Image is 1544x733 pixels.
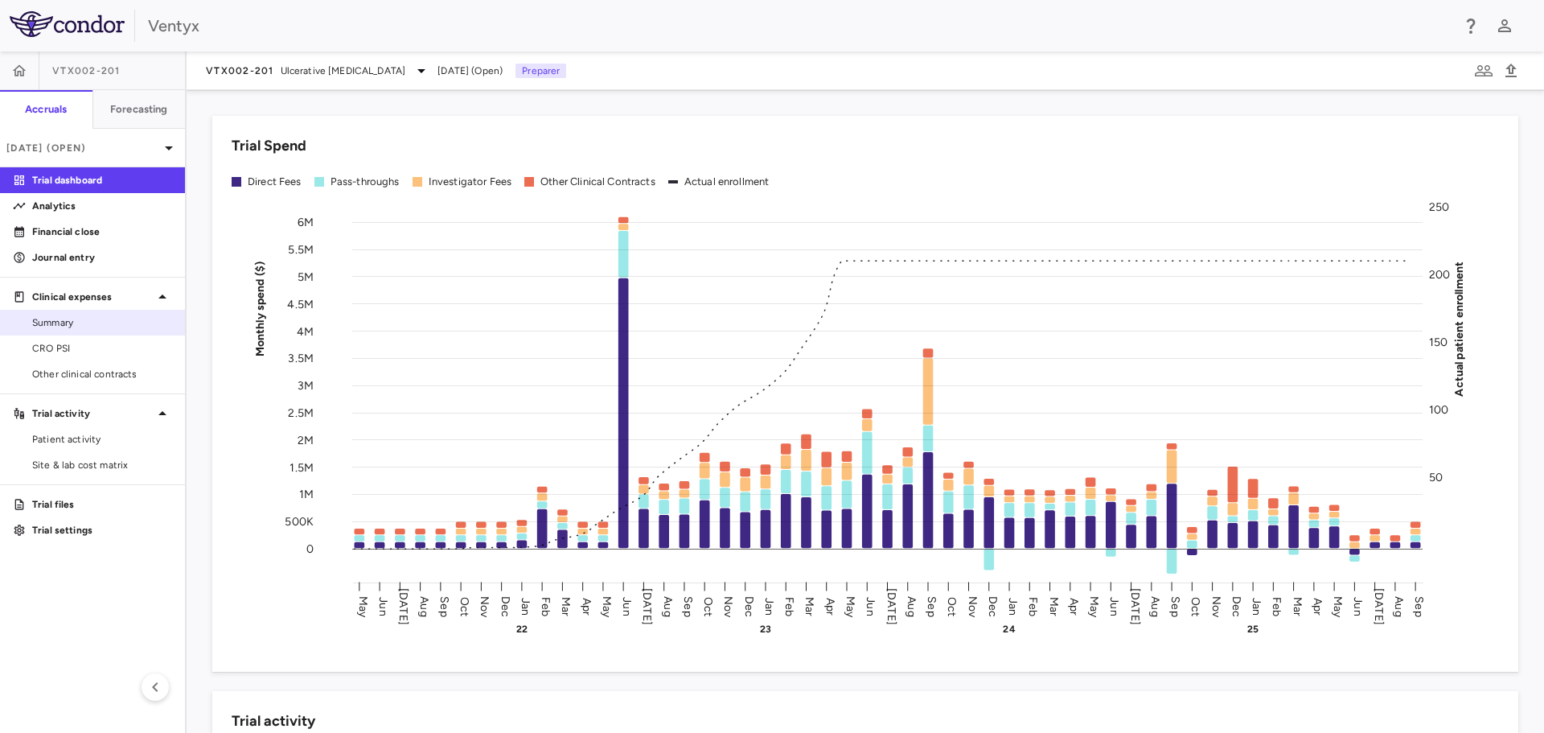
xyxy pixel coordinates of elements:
[600,595,614,617] text: May
[1209,595,1223,617] text: Nov
[298,216,314,229] tspan: 6M
[1189,596,1202,616] text: Oct
[25,102,67,117] h6: Accruals
[925,596,938,616] text: Sep
[248,175,302,189] div: Direct Fees
[986,595,1000,616] text: Dec
[110,102,168,117] h6: Forecasting
[1429,471,1443,484] tspan: 50
[376,597,390,616] text: Jun
[288,352,314,365] tspan: 3.5M
[32,199,172,213] p: Analytics
[1429,336,1447,349] tspan: 150
[684,175,770,189] div: Actual enrollment
[437,64,503,78] span: [DATE] (Open)
[1412,596,1426,616] text: Sep
[32,367,172,381] span: Other clinical contracts
[760,624,771,635] text: 23
[1148,596,1162,616] text: Aug
[721,595,735,617] text: Nov
[1429,200,1449,214] tspan: 250
[297,324,314,338] tspan: 4M
[288,406,314,420] tspan: 2.5M
[516,624,528,635] text: 22
[1026,596,1040,616] text: Feb
[661,596,675,616] text: Aug
[701,596,715,616] text: Oct
[803,596,816,616] text: Mar
[253,261,267,356] tspan: Monthly spend ($)
[331,175,400,189] div: Pass-throughs
[742,595,756,616] text: Dec
[1311,597,1324,615] text: Apr
[10,11,125,37] img: logo-full-BYUhSk78.svg
[515,64,566,78] p: Preparer
[356,595,370,617] text: May
[823,597,837,615] text: Apr
[32,250,172,265] p: Journal entry
[1452,261,1466,396] tspan: Actual patient enrollment
[458,596,471,616] text: Oct
[905,596,918,616] text: Aug
[289,460,314,474] tspan: 1.5M
[620,597,634,616] text: Jun
[864,597,877,616] text: Jun
[206,64,274,77] span: VTX002-201
[1250,597,1263,615] text: Jan
[1429,268,1450,282] tspan: 200
[1392,596,1406,616] text: Aug
[580,597,593,615] text: Apr
[32,458,172,472] span: Site & lab cost matrix
[1331,595,1345,617] text: May
[32,432,172,447] span: Patient activity
[32,290,153,304] p: Clinical expenses
[32,173,172,187] p: Trial dashboard
[298,379,314,393] tspan: 3M
[1067,597,1081,615] text: Apr
[1247,624,1259,635] text: 25
[32,497,172,512] p: Trial files
[396,588,410,625] text: [DATE]
[287,297,314,311] tspan: 4.5M
[1230,595,1243,616] text: Dec
[885,588,898,625] text: [DATE]
[232,710,315,732] h6: Trial activity
[1168,596,1182,616] text: Sep
[1087,595,1101,617] text: May
[519,597,532,615] text: Jan
[1047,596,1061,616] text: Mar
[32,406,153,421] p: Trial activity
[437,596,451,616] text: Sep
[540,175,655,189] div: Other Clinical Contracts
[762,597,776,615] text: Jan
[52,64,121,77] span: VTX002-201
[1372,588,1386,625] text: [DATE]
[844,595,857,617] text: May
[640,588,654,625] text: [DATE]
[281,64,406,78] span: Ulcerative [MEDICAL_DATA]
[232,135,306,157] h6: Trial Spend
[298,433,314,447] tspan: 2M
[32,315,172,330] span: Summary
[32,224,172,239] p: Financial close
[417,596,431,616] text: Aug
[539,596,552,616] text: Feb
[285,515,314,529] tspan: 500K
[32,341,172,356] span: CRO PSI
[148,14,1451,38] div: Ventyx
[499,595,512,616] text: Dec
[306,542,314,556] tspan: 0
[299,488,314,501] tspan: 1M
[1291,596,1304,616] text: Mar
[945,596,959,616] text: Oct
[1006,597,1020,615] text: Jan
[429,175,512,189] div: Investigator Fees
[32,523,172,537] p: Trial settings
[1003,624,1015,635] text: 24
[1351,597,1365,616] text: Jun
[6,141,159,155] p: [DATE] (Open)
[288,243,314,257] tspan: 5.5M
[298,270,314,283] tspan: 5M
[559,596,573,616] text: Mar
[681,596,695,616] text: Sep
